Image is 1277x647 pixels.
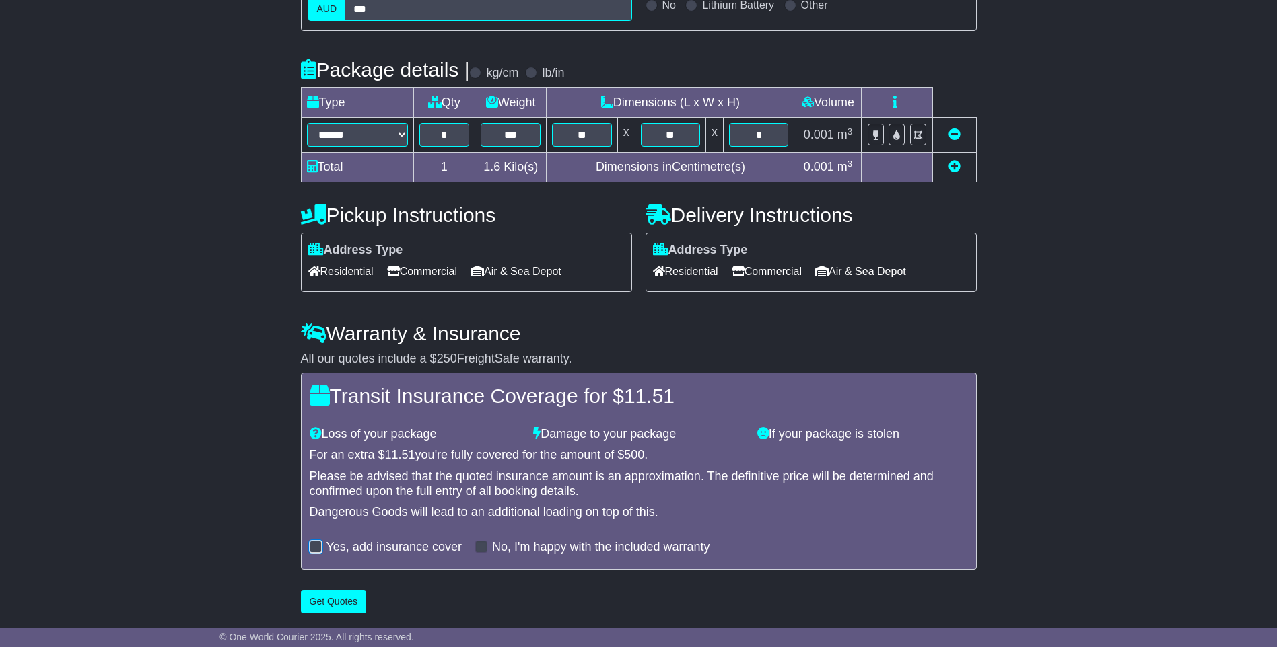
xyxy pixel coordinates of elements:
div: If your package is stolen [751,427,975,442]
span: m [837,128,853,141]
label: No, I'm happy with the included warranty [492,540,710,555]
h4: Warranty & Insurance [301,322,977,344]
h4: Transit Insurance Coverage for $ [310,385,968,407]
h4: Pickup Instructions [301,204,632,226]
label: kg/cm [486,66,518,81]
td: Qty [413,88,475,118]
td: Weight [475,88,547,118]
span: Residential [653,261,718,282]
sup: 3 [848,159,853,169]
span: 0.001 [804,128,834,141]
span: Air & Sea Depot [471,261,561,282]
div: All our quotes include a $ FreightSafe warranty. [301,352,977,367]
td: Total [301,153,413,182]
div: Damage to your package [526,427,751,442]
span: 11.51 [385,448,415,461]
span: Residential [308,261,374,282]
label: Address Type [308,243,403,258]
span: m [837,160,853,174]
td: Volume [794,88,862,118]
td: x [706,118,724,153]
sup: 3 [848,126,853,137]
span: Commercial [732,261,802,282]
div: Dangerous Goods will lead to an additional loading on top of this. [310,505,968,520]
a: Remove this item [948,128,961,141]
div: Loss of your package [303,427,527,442]
label: Yes, add insurance cover [326,540,462,555]
td: 1 [413,153,475,182]
div: Please be advised that the quoted insurance amount is an approximation. The definitive price will... [310,469,968,498]
span: © One World Courier 2025. All rights reserved. [219,632,414,642]
span: 500 [624,448,644,461]
td: Dimensions in Centimetre(s) [547,153,794,182]
h4: Delivery Instructions [646,204,977,226]
td: Type [301,88,413,118]
button: Get Quotes [301,590,367,613]
a: Add new item [948,160,961,174]
span: 1.6 [483,160,500,174]
span: Commercial [387,261,457,282]
td: Kilo(s) [475,153,547,182]
div: For an extra $ you're fully covered for the amount of $ . [310,448,968,463]
td: x [617,118,635,153]
label: Address Type [653,243,748,258]
span: 11.51 [624,385,675,407]
label: lb/in [542,66,564,81]
h4: Package details | [301,59,470,81]
span: Air & Sea Depot [815,261,906,282]
span: 0.001 [804,160,834,174]
td: Dimensions (L x W x H) [547,88,794,118]
span: 250 [437,352,457,365]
